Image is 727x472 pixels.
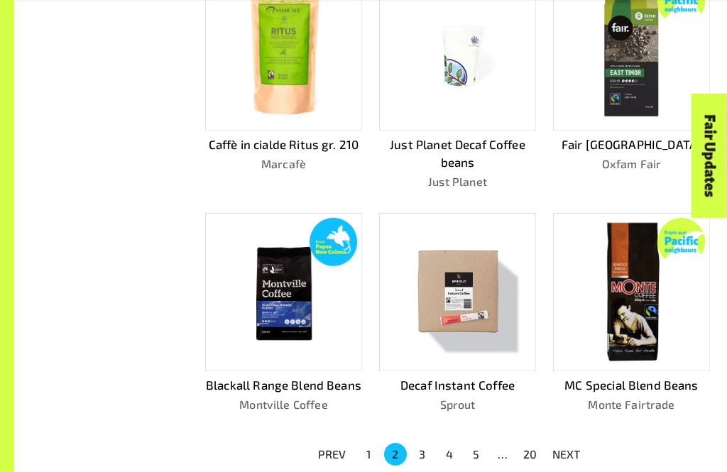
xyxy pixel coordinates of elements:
a: MC Special Blend BeansMonte Fairtrade [553,214,710,414]
div: … [492,446,515,463]
p: Blackall Range Blend Beans [205,377,362,395]
button: page 2 [384,444,407,466]
p: Oxfam Fair [553,156,710,173]
p: Sprout [379,397,536,414]
button: Go to page 4 [438,444,461,466]
p: Marcafè [205,156,362,173]
p: MC Special Blend Beans [553,377,710,395]
p: Montville Coffee [205,397,362,414]
p: Just Planet Decaf Coffee beans [379,136,536,172]
button: PREV [310,442,355,468]
p: Decaf Instant Coffee [379,377,536,395]
nav: pagination navigation [310,442,589,468]
button: Go to page 1 [357,444,380,466]
a: Decaf Instant CoffeeSprout [379,214,536,414]
p: Monte Fairtrade [553,397,710,414]
a: Blackall Range Blend BeansMontville Coffee [205,214,362,414]
button: Go to page 20 [519,444,542,466]
p: Fair [GEOGRAPHIC_DATA] [553,136,710,154]
p: Caffè in cialde Ritus gr. 210 [205,136,362,154]
p: Just Planet [379,174,536,191]
button: Go to page 3 [411,444,434,466]
button: Go to page 5 [465,444,488,466]
p: NEXT [552,446,581,463]
button: NEXT [544,442,589,468]
p: PREV [318,446,346,463]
